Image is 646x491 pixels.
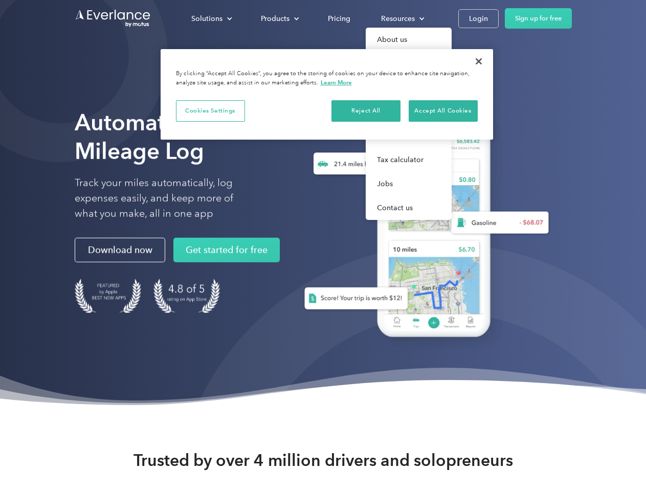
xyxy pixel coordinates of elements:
[176,70,478,87] div: By clicking “Accept All Cookies”, you agree to the storing of cookies on your device to enhance s...
[75,279,141,313] img: Badge for Featured by Apple Best New Apps
[469,12,488,25] div: Login
[161,49,493,140] div: Cookie banner
[191,12,222,25] div: Solutions
[288,97,557,352] img: Everlance, mileage tracker app, expense tracking app
[75,238,165,262] a: Download now
[321,79,352,86] a: More information about your privacy, opens in a new tab
[381,12,415,25] div: Resources
[181,10,240,28] div: Solutions
[75,9,151,28] a: Go to homepage
[153,279,220,313] img: 4.9 out of 5 stars on the app store
[161,49,493,140] div: Privacy
[75,175,257,221] p: Track your miles automatically, log expenses easily, and keep more of what you make, all in one app
[173,238,280,262] a: Get started for free
[366,28,452,52] a: About us
[318,10,361,28] a: Pricing
[261,12,289,25] div: Products
[328,12,350,25] div: Pricing
[371,10,433,28] div: Resources
[409,100,478,122] button: Accept All Cookies
[458,9,499,28] a: Login
[467,50,490,73] button: Close
[366,148,452,172] a: Tax calculator
[366,28,452,220] nav: Resources
[331,100,400,122] button: Reject All
[505,8,572,29] a: Sign up for free
[366,172,452,196] a: Jobs
[251,10,307,28] div: Products
[176,100,245,122] button: Cookies Settings
[366,196,452,220] a: Contact us
[133,450,513,471] strong: Trusted by over 4 million drivers and solopreneurs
